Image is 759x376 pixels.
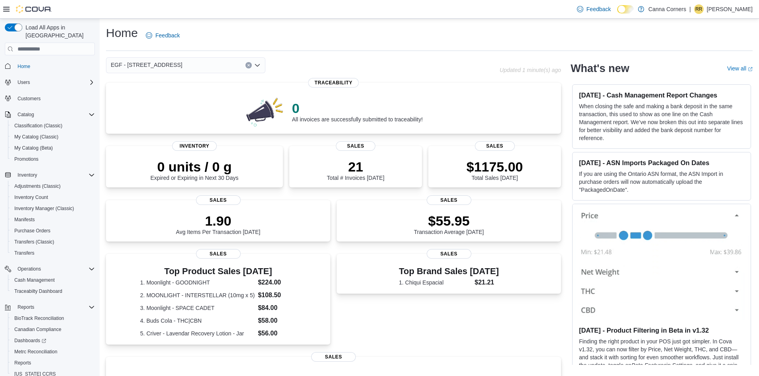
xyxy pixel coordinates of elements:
[579,91,744,99] h3: [DATE] - Cash Management Report Changes
[617,5,634,14] input: Dark Mode
[151,159,239,175] p: 0 units / 0 g
[336,141,376,151] span: Sales
[14,349,57,355] span: Metrc Reconciliation
[11,181,64,191] a: Adjustments (Classic)
[2,60,98,72] button: Home
[11,226,95,236] span: Purchase Orders
[11,336,95,345] span: Dashboards
[14,194,48,201] span: Inventory Count
[18,95,41,102] span: Customers
[140,291,255,299] dt: 2. MOONLIGHT - INTERSTELLAR (10mg x 5)
[11,132,95,142] span: My Catalog (Classic)
[14,123,63,129] span: Classification (Classic)
[8,192,98,203] button: Inventory Count
[8,181,98,192] button: Adjustments (Classic)
[11,204,77,213] a: Inventory Manager (Classic)
[14,264,44,274] button: Operations
[414,213,484,235] div: Transaction Average [DATE]
[11,237,95,247] span: Transfers (Classic)
[11,336,49,345] a: Dashboards
[2,93,98,104] button: Customers
[258,278,296,287] dd: $224.00
[14,145,53,151] span: My Catalog (Beta)
[8,286,98,297] button: Traceabilty Dashboard
[11,347,61,357] a: Metrc Reconciliation
[11,275,58,285] a: Cash Management
[14,302,95,312] span: Reports
[111,60,182,70] span: EGF - [STREET_ADDRESS]
[694,4,704,14] div: Ronny Reitmeier
[11,121,95,131] span: Classification (Classic)
[14,78,33,87] button: Users
[8,236,98,247] button: Transfers (Classic)
[16,5,52,13] img: Cova
[8,154,98,165] button: Promotions
[258,316,296,325] dd: $58.00
[11,347,95,357] span: Metrc Reconciliation
[196,249,241,259] span: Sales
[151,159,239,181] div: Expired or Expiring in Next 30 Days
[196,195,241,205] span: Sales
[8,214,98,225] button: Manifests
[11,237,57,247] a: Transfers (Classic)
[11,193,95,202] span: Inventory Count
[8,247,98,259] button: Transfers
[8,313,98,324] button: BioTrack Reconciliation
[399,279,471,286] dt: 1. Chiqui Espacial
[8,131,98,142] button: My Catalog (Classic)
[14,216,35,223] span: Manifests
[586,5,611,13] span: Feedback
[308,78,359,88] span: Traceability
[414,213,484,229] p: $55.95
[8,335,98,346] a: Dashboards
[427,249,471,259] span: Sales
[14,264,95,274] span: Operations
[475,278,499,287] dd: $21.21
[14,228,51,234] span: Purchase Orders
[8,357,98,368] button: Reports
[140,304,255,312] dt: 3. Moonlight - SPACE CADET
[11,286,95,296] span: Traceabilty Dashboard
[648,4,686,14] p: Canna Corners
[327,159,384,181] div: Total # Invoices [DATE]
[14,315,64,321] span: BioTrack Reconciliation
[727,65,753,72] a: View allExternal link
[14,62,33,71] a: Home
[574,1,614,17] a: Feedback
[11,358,95,368] span: Reports
[14,134,59,140] span: My Catalog (Classic)
[258,290,296,300] dd: $108.50
[8,142,98,154] button: My Catalog (Beta)
[18,111,34,118] span: Catalog
[18,63,30,70] span: Home
[11,325,95,334] span: Canadian Compliance
[18,79,30,86] span: Users
[8,275,98,286] button: Cash Management
[14,302,37,312] button: Reports
[11,204,95,213] span: Inventory Manager (Classic)
[707,4,753,14] p: [PERSON_NAME]
[11,275,95,285] span: Cash Management
[2,169,98,181] button: Inventory
[143,27,183,43] a: Feedback
[292,100,423,116] p: 0
[579,170,744,194] p: If you are using the Ontario ASN format, the ASN Import in purchase orders will now automatically...
[14,360,31,366] span: Reports
[467,159,523,175] p: $1175.00
[245,62,252,68] button: Clear input
[172,141,217,151] span: Inventory
[475,141,515,151] span: Sales
[11,143,56,153] a: My Catalog (Beta)
[140,267,296,276] h3: Top Product Sales [DATE]
[11,358,34,368] a: Reports
[254,62,261,68] button: Open list of options
[258,303,296,313] dd: $84.00
[2,263,98,275] button: Operations
[14,94,44,103] a: Customers
[327,159,384,175] p: 21
[14,170,40,180] button: Inventory
[140,279,255,286] dt: 1. Moonlight - GOODNIGHT
[11,248,37,258] a: Transfers
[14,78,95,87] span: Users
[18,304,34,310] span: Reports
